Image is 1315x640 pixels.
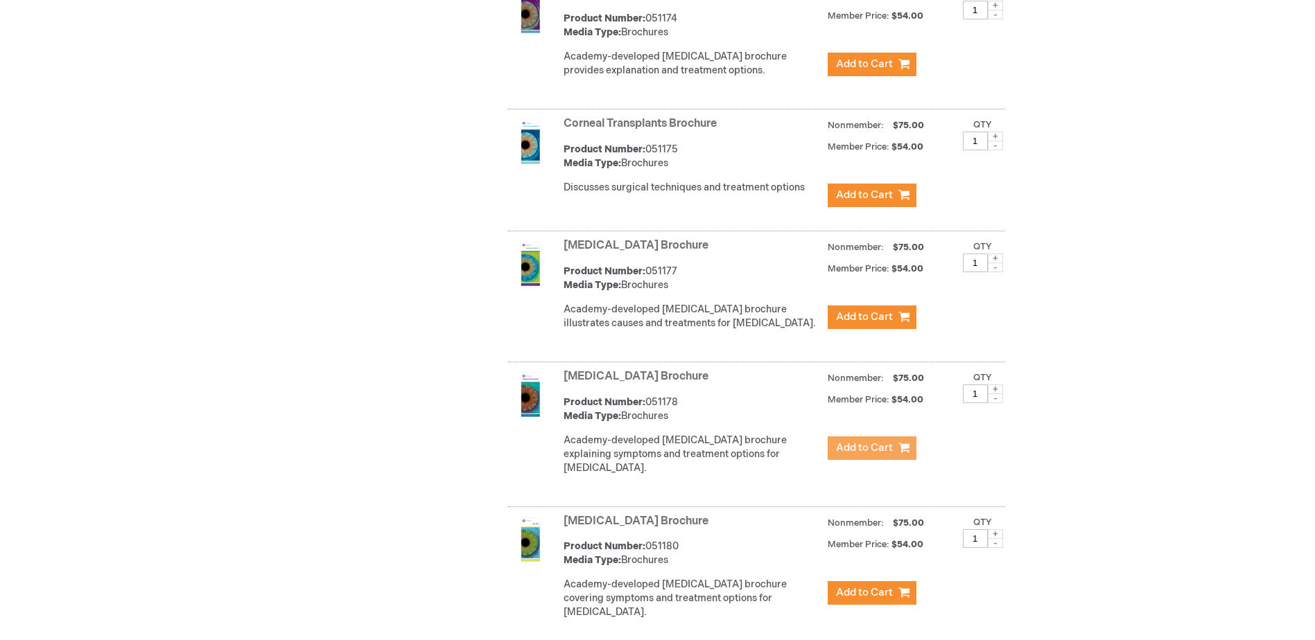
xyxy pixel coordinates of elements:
[828,539,889,550] strong: Member Price:
[973,517,992,528] label: Qty
[836,188,893,202] span: Add to Cart
[828,53,916,76] button: Add to Cart
[564,143,821,170] div: 051175 Brochures
[973,119,992,130] label: Qty
[828,370,884,387] strong: Nonmember:
[963,132,988,150] input: Qty
[828,239,884,256] strong: Nonmember:
[564,50,821,78] div: Academy-developed [MEDICAL_DATA] brochure provides explanation and treatment options.
[564,554,621,566] strong: Media Type:
[508,242,552,286] img: Detached Retina Brochure
[564,265,821,292] div: 051177 Brochures
[836,586,893,599] span: Add to Cart
[508,120,552,164] img: Corneal Transplants Brochure
[828,10,889,21] strong: Member Price:
[891,120,926,131] span: $75.00
[828,305,916,329] button: Add to Cart
[828,581,916,605] button: Add to Cart
[963,384,988,403] input: Qty
[564,396,645,408] strong: Product Number:
[963,254,988,272] input: Qty
[828,436,916,460] button: Add to Cart
[564,157,621,169] strong: Media Type:
[891,242,926,253] span: $75.00
[564,540,821,567] div: 051180 Brochures
[564,117,717,130] a: Corneal Transplants Brochure
[564,239,708,252] a: [MEDICAL_DATA] Brochure
[828,141,889,152] strong: Member Price:
[564,12,645,24] strong: Product Number:
[828,184,916,207] button: Add to Cart
[564,143,645,155] strong: Product Number:
[564,26,621,38] strong: Media Type:
[963,1,988,19] input: Qty
[564,279,621,291] strong: Media Type:
[828,515,884,532] strong: Nonmember:
[564,395,821,423] div: 051178 Brochures
[828,117,884,134] strong: Nonmember:
[836,57,893,71] span: Add to Cart
[963,529,988,548] input: Qty
[828,394,889,405] strong: Member Price:
[891,263,925,274] span: $54.00
[828,263,889,274] strong: Member Price:
[564,540,645,552] strong: Product Number:
[508,517,552,562] img: Dry Eye Brochure
[564,515,708,528] a: [MEDICAL_DATA] Brochure
[564,303,821,330] div: Academy-developed [MEDICAL_DATA] brochure illustrates causes and treatments for [MEDICAL_DATA].
[891,10,925,21] span: $54.00
[891,539,925,550] span: $54.00
[836,310,893,323] span: Add to Cart
[564,434,821,475] div: Academy-developed [MEDICAL_DATA] brochure explaining symptoms and treatment options for [MEDICAL_...
[891,517,926,528] span: $75.00
[564,265,645,277] strong: Product Number:
[973,241,992,252] label: Qty
[564,12,821,39] div: 051174 Brochures
[836,441,893,454] span: Add to Cart
[564,181,821,195] div: Discusses surgical techniques and treatment options
[891,373,926,384] span: $75.00
[508,373,552,417] img: Diabetic Retinopathy Brochure
[973,372,992,383] label: Qty
[891,141,925,152] span: $54.00
[564,410,621,422] strong: Media Type:
[564,370,708,383] a: [MEDICAL_DATA] Brochure
[564,578,821,619] div: Academy-developed [MEDICAL_DATA] brochure covering symptoms and treatment options for [MEDICAL_DA...
[891,394,925,405] span: $54.00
